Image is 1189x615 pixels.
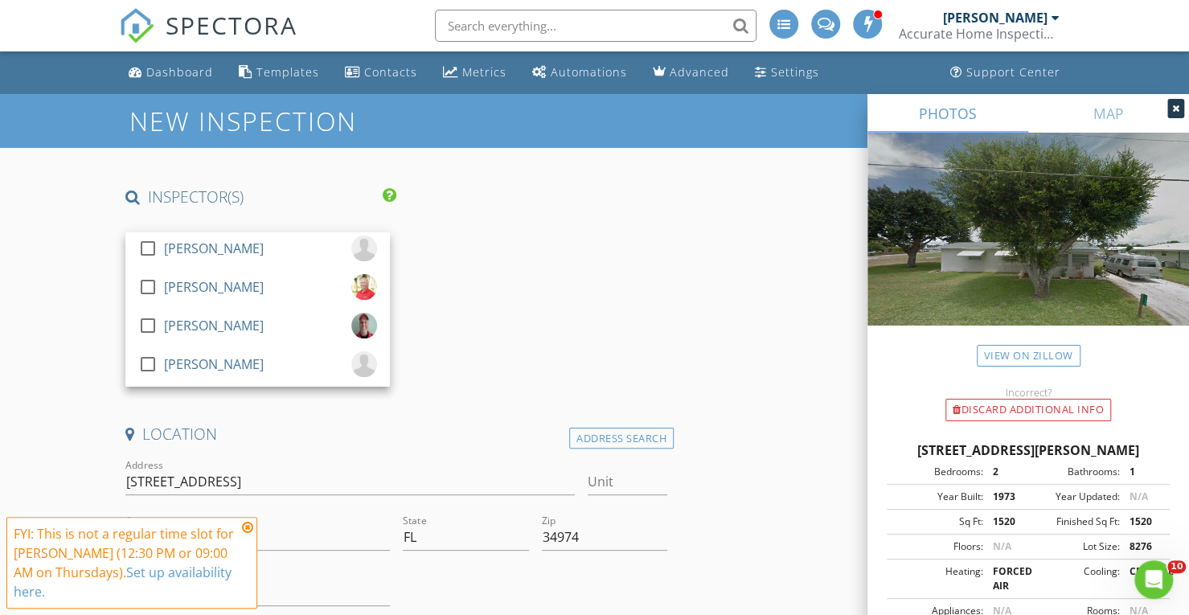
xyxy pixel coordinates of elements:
[1028,490,1119,504] div: Year Updated:
[351,313,377,338] img: 17340156597774812308200248345617.jpg
[771,64,819,80] div: Settings
[125,187,396,207] h4: INSPECTOR(S)
[338,58,424,88] a: Contacts
[899,26,1060,42] div: Accurate Home Inspections
[892,515,982,529] div: Sq Ft:
[892,465,982,479] div: Bedrooms:
[887,441,1170,460] div: [STREET_ADDRESS][PERSON_NAME]
[977,345,1080,367] a: View on Zillow
[748,58,826,88] a: Settings
[364,64,417,80] div: Contacts
[892,564,982,593] div: Heating:
[164,274,264,300] div: [PERSON_NAME]
[1028,94,1189,133] a: MAP
[119,22,297,55] a: SPECTORA
[14,524,237,601] div: FYI: This is not a regular time slot for [PERSON_NAME] (12:30 PM or 09:00 AM on Thursdays).
[1134,560,1173,599] iframe: Intercom live chat
[646,58,736,88] a: Advanced
[945,399,1111,421] div: Discard Additional info
[892,539,982,554] div: Floors:
[1119,564,1165,593] div: CENTRAL
[1028,539,1119,554] div: Lot Size:
[1119,539,1165,554] div: 8276
[256,64,319,80] div: Templates
[569,428,674,449] div: Address Search
[551,64,627,80] div: Automations
[982,515,1028,529] div: 1520
[164,313,264,338] div: [PERSON_NAME]
[1167,560,1186,573] span: 10
[670,64,729,80] div: Advanced
[1028,564,1119,593] div: Cooling:
[146,64,213,80] div: Dashboard
[892,490,982,504] div: Year Built:
[944,58,1067,88] a: Support Center
[462,64,506,80] div: Metrics
[1129,490,1147,503] span: N/A
[982,564,1028,593] div: FORCED AIR
[435,10,756,42] input: Search everything...
[351,236,377,261] img: default-user-f0147aede5fd5fa78ca7ade42f37bd4542148d508eef1c3d3ea960f66861d68b.jpg
[867,133,1189,364] img: streetview
[526,58,633,88] a: Automations (Advanced)
[232,58,326,88] a: Templates
[943,10,1048,26] div: [PERSON_NAME]
[351,351,377,377] img: default-user-f0147aede5fd5fa78ca7ade42f37bd4542148d508eef1c3d3ea960f66861d68b.jpg
[1028,515,1119,529] div: Finished Sq Ft:
[351,274,377,300] img: 026accurate_home_inspections.jpg
[982,490,1028,504] div: 1973
[164,351,264,377] div: [PERSON_NAME]
[992,539,1011,553] span: N/A
[129,107,486,135] h1: New Inspection
[166,8,297,42] span: SPECTORA
[437,58,513,88] a: Metrics
[164,236,264,261] div: [PERSON_NAME]
[966,64,1060,80] div: Support Center
[1119,465,1165,479] div: 1
[982,465,1028,479] div: 2
[125,314,667,334] h4: Date/Time
[867,386,1189,399] div: Incorrect?
[867,94,1028,133] a: PHOTOS
[1028,465,1119,479] div: Bathrooms:
[122,58,219,88] a: Dashboard
[1119,515,1165,529] div: 1520
[119,8,154,43] img: The Best Home Inspection Software - Spectora
[125,424,667,445] h4: Location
